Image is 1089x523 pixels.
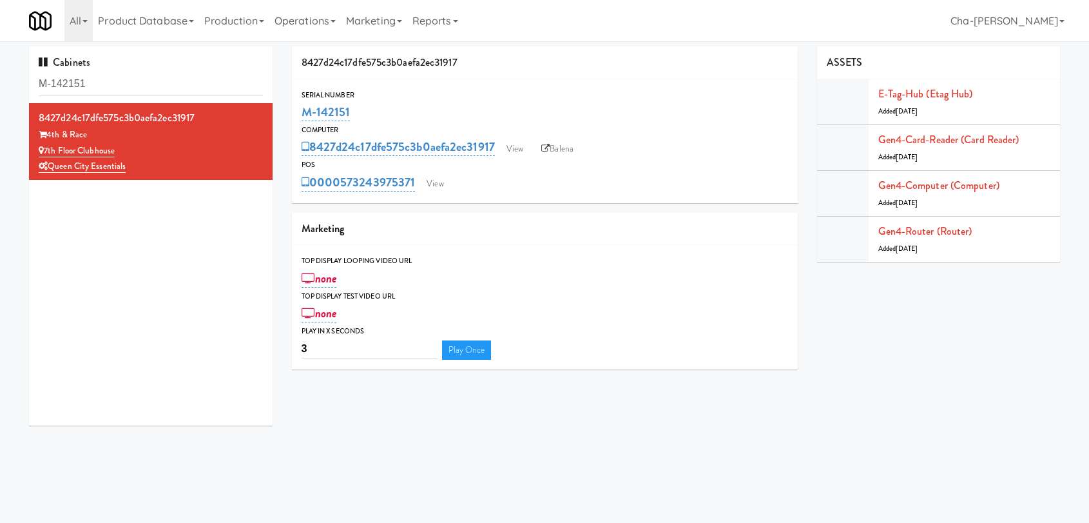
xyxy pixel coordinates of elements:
[302,159,788,172] div: POS
[896,152,918,162] span: [DATE]
[302,173,416,192] a: 0000573243975371
[302,325,788,338] div: Play in X seconds
[302,255,788,268] div: Top Display Looping Video Url
[500,139,530,159] a: View
[878,224,972,239] a: Gen4-router (Router)
[302,221,345,236] span: Marketing
[302,103,351,121] a: M-142151
[39,72,263,96] input: Search cabinets
[302,290,788,303] div: Top Display Test Video Url
[535,139,580,159] a: Balena
[302,270,337,288] a: none
[292,46,798,79] div: 8427d24c17dfe575c3b0aefa2ec31917
[878,244,918,253] span: Added
[878,178,999,193] a: Gen4-computer (Computer)
[878,198,918,208] span: Added
[878,86,973,101] a: E-tag-hub (Etag Hub)
[878,152,918,162] span: Added
[29,103,273,180] li: 8427d24c17dfe575c3b0aefa2ec319174th & Race 7th Floor ClubhouseQueen City Essentials
[302,124,788,137] div: Computer
[878,106,918,116] span: Added
[39,160,126,173] a: Queen City Essentials
[302,304,337,322] a: none
[896,106,918,116] span: [DATE]
[878,132,1019,147] a: Gen4-card-reader (Card Reader)
[39,108,263,128] div: 8427d24c17dfe575c3b0aefa2ec31917
[420,174,450,193] a: View
[442,340,492,360] a: Play Once
[39,55,90,70] span: Cabinets
[896,198,918,208] span: [DATE]
[896,244,918,253] span: [DATE]
[302,89,788,102] div: Serial Number
[29,10,52,32] img: Micromart
[302,138,495,156] a: 8427d24c17dfe575c3b0aefa2ec31917
[39,127,263,143] div: 4th & Race
[827,55,863,70] span: ASSETS
[39,144,115,157] a: 7th Floor Clubhouse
